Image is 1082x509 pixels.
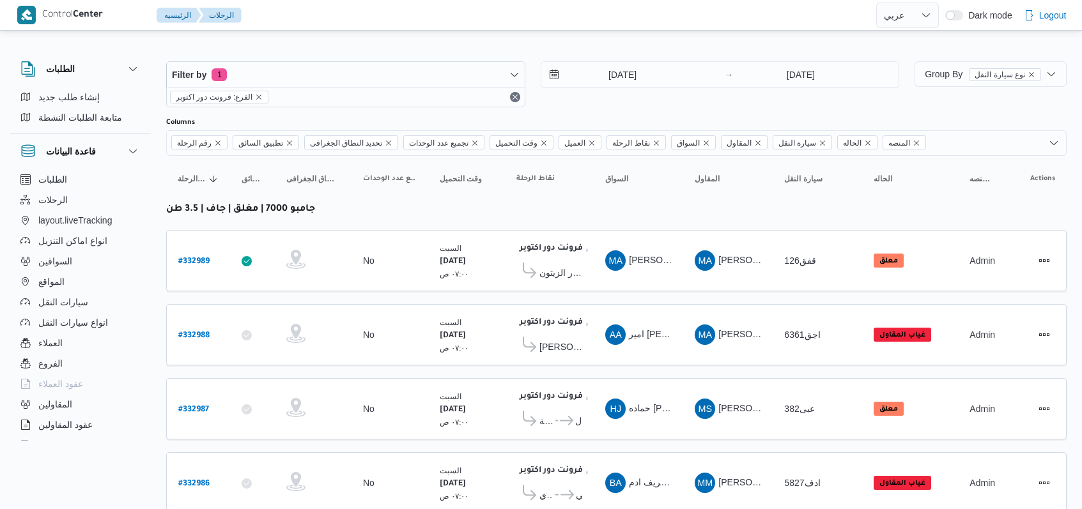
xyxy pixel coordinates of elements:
[970,404,995,414] span: Admin
[15,435,146,455] button: اجهزة التليفون
[605,324,626,345] div: Ameir Ahmad Abobkar Muhammad Muhammad Alamghaza
[969,68,1041,81] span: نوع سيارة النقل
[1039,8,1067,23] span: Logout
[310,136,383,150] span: تحديد النطاق الجغرافى
[605,399,626,419] div: Hamadah Jmal Abadalaata Abadalazaiaz
[564,136,585,150] span: العميل
[702,139,710,147] button: Remove السواق from selection in this group
[541,62,686,87] input: Press the down key to open a popover containing a calendar.
[440,406,466,414] b: [DATE]
[1034,399,1055,419] button: Actions
[178,331,210,340] b: # 332988
[385,139,392,147] button: Remove تحديد النطاق الجغرافى from selection in this group
[38,315,108,330] span: انواع سيارات النقل
[15,333,146,353] button: العملاء
[629,477,712,487] span: باباكير ابكير خريف ادم
[212,68,227,81] span: 1 active filters
[304,135,399,149] span: تحديد النطاق الجغرافى
[363,174,417,184] span: تجميع عدد الوحدات
[15,107,146,128] button: متابعة الطلبات النشطة
[699,324,713,345] span: MA
[176,91,252,103] span: الفرع: فرونت دور اكتوبر
[440,318,461,326] small: السبت
[784,478,820,488] span: ادف5827
[697,473,713,493] span: MM
[157,8,201,23] button: الرئيسيه
[440,418,469,426] small: ٠٧:٠٠ ص
[38,233,107,248] span: انواع اماكن التنزيل
[718,329,868,339] span: [PERSON_NAME] [PERSON_NAME]
[629,403,727,413] span: حماده [PERSON_NAME]
[586,243,610,251] small: ١٠:٤٨ م
[440,174,482,184] span: وقت التحميل
[539,265,582,280] span: كارفور الزيتون
[172,67,206,82] span: Filter by
[699,399,713,419] span: MS
[15,210,146,231] button: layout.liveTracking
[15,312,146,333] button: انواع سيارات النقل
[255,93,263,101] button: remove selected entity
[15,231,146,251] button: انواع اماكن التنزيل
[38,376,83,391] span: عقود العملاء
[539,413,553,429] span: كارفور شبرا الخيمة
[520,244,583,253] b: فرونت دور اكتوبر
[15,169,146,190] button: الطلبات
[874,254,904,268] span: معلق
[166,118,195,128] label: Columns
[605,174,628,184] span: السواق
[879,480,925,487] b: غياب المقاول
[970,255,995,266] span: Admin
[38,254,72,269] span: السواقين
[843,136,862,150] span: الحاله
[435,169,498,189] button: وقت التحميل
[199,8,242,23] button: الرحلات
[609,250,623,271] span: MA
[600,169,677,189] button: السواق
[286,139,293,147] button: Remove تطبيق السائق from selection in this group
[970,330,995,340] span: Admin
[588,139,596,147] button: Remove العميل from selection in this group
[779,169,856,189] button: سيارة النقل
[629,329,796,339] span: امير [PERSON_NAME] [PERSON_NAME]
[15,271,146,292] button: المواقع
[1030,174,1055,184] span: Actions
[718,255,868,265] span: [PERSON_NAME] [PERSON_NAME]
[15,414,146,435] button: عقود المقاولين
[17,6,36,24] img: X8yXhbKr1z7QwAAAABJRU5ErkJggg==
[38,213,112,228] span: layout.liveTracking
[690,169,766,189] button: المقاول
[178,252,210,270] a: #332989
[915,61,1067,87] button: Group Byنوع سيارة النقلremove selected entity
[363,403,375,414] div: No
[171,135,228,149] span: رقم الرحلة
[214,139,222,147] button: Remove رقم الرحلة from selection in this group
[975,69,1025,80] span: نوع سيارة النقل
[177,136,212,150] span: رقم الرحلة
[879,331,925,339] b: غياب المقاول
[575,413,582,429] span: كارفور ال[PERSON_NAME]
[1034,324,1055,345] button: Actions
[874,328,931,342] span: غياب المقاول
[629,255,778,265] span: [PERSON_NAME] [PERSON_NAME]
[586,317,610,325] small: ١٠:٤٨ م
[610,324,622,345] span: AA
[784,255,815,266] span: قفق126
[610,473,622,493] span: BA
[403,135,484,149] span: تجميع عدد الوحدات
[10,169,151,446] div: قاعدة البيانات
[167,62,525,87] button: Filter by1 active filters
[490,135,553,149] span: وقت التحميل
[724,70,733,79] div: →
[874,476,931,490] span: غياب المقاول
[178,480,210,489] b: # 332986
[10,87,151,133] div: الطلبات
[1028,71,1035,79] button: remove selected entity
[38,294,88,310] span: سيارات النقل
[440,344,469,352] small: ٠٧:٠٠ ص
[38,437,91,453] span: اجهزة التليفون
[784,404,814,414] span: عبى382
[1034,250,1055,271] button: Actions
[1049,138,1059,148] button: Open list of options
[677,136,700,150] span: السواق
[559,135,601,149] span: العميل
